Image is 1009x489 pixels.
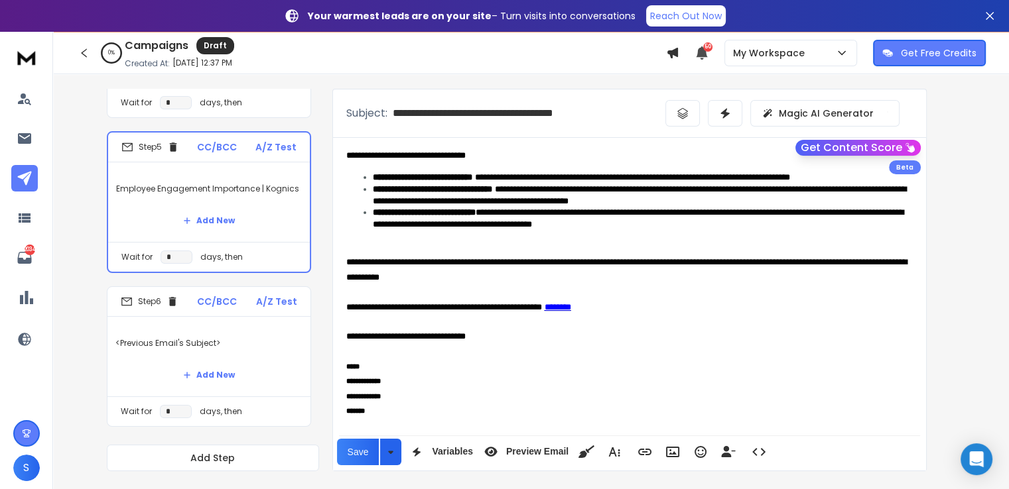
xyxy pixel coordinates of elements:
[779,107,874,120] p: Magic AI Generator
[25,244,35,255] p: 2034
[961,443,992,475] div: Open Intercom Messenger
[197,295,237,308] p: CC/BCC
[650,9,722,23] p: Reach Out Now
[13,455,40,481] button: S
[116,170,302,207] p: Employee Engagement Importance | Kognics
[121,406,152,417] p: Wait for
[107,286,311,427] li: Step6CC/BCCA/Z Test<Previous Email's Subject>Add NewWait fordays, then
[197,140,237,154] p: CC/BCC
[121,141,179,153] div: Step 5
[107,445,319,471] button: Add Step
[108,49,115,57] p: 0 %
[478,439,571,465] button: Preview Email
[795,140,921,156] button: Get Content Score
[13,45,40,70] img: logo
[172,207,245,234] button: Add New
[602,439,627,465] button: More Text
[574,439,599,465] button: Clean HTML
[889,160,921,174] div: Beta
[873,40,986,66] button: Get Free Credits
[703,42,712,52] span: 50
[632,439,657,465] button: Insert Link (Ctrl+K)
[688,439,713,465] button: Emoticons
[200,406,242,417] p: days, then
[125,38,188,54] h1: Campaigns
[504,446,571,457] span: Preview Email
[750,100,900,127] button: Magic AI Generator
[346,105,387,121] p: Subject:
[107,131,311,273] li: Step5CC/BCCA/Z TestEmployee Engagement Importance | KognicsAdd NewWait fordays, then
[337,439,379,465] button: Save
[646,5,726,27] a: Reach Out Now
[429,446,476,457] span: Variables
[256,295,297,308] p: A/Z Test
[121,296,178,307] div: Step 6
[121,97,152,108] p: Wait for
[172,58,232,68] p: [DATE] 12:37 PM
[172,362,245,388] button: Add New
[11,244,38,271] a: 2034
[255,140,297,154] p: A/Z Test
[716,439,741,465] button: Insert Unsubscribe Link
[733,46,810,60] p: My Workspace
[121,252,153,262] p: Wait for
[308,9,636,23] p: – Turn visits into conversations
[200,97,242,108] p: days, then
[308,9,492,23] strong: Your warmest leads are on your site
[115,325,303,362] p: <Previous Email's Subject>
[901,46,976,60] p: Get Free Credits
[404,439,476,465] button: Variables
[200,252,243,262] p: days, then
[125,58,170,69] p: Created At:
[660,439,685,465] button: Insert Image (Ctrl+P)
[196,37,234,54] div: Draft
[746,439,772,465] button: Code View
